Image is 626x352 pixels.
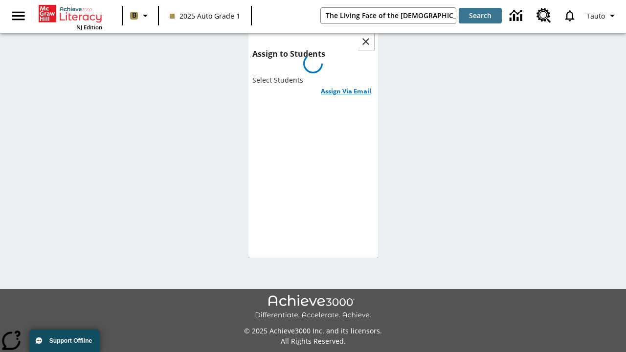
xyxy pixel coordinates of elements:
[321,8,456,23] input: search field
[459,8,502,23] button: Search
[4,1,33,30] button: Open side menu
[39,4,102,23] a: Home
[132,9,136,22] span: B
[39,3,102,31] div: Home
[255,295,371,320] img: Achieve3000 Differentiate Accelerate Achieve
[170,11,240,21] span: 2025 Auto Grade 1
[557,3,582,28] a: Notifications
[531,2,557,29] a: Resource Center, Will open in new tab
[358,33,374,50] button: Close
[582,7,622,24] button: Profile/Settings
[252,47,374,61] h6: Assign to Students
[318,85,374,99] button: Assign Via Email
[29,330,100,352] button: Support Offline
[248,29,378,258] div: lesson details
[504,2,531,29] a: Data Center
[126,7,155,24] button: Boost Class color is light brown. Change class color
[49,337,92,344] span: Support Offline
[321,86,371,97] h6: Assign Via Email
[76,23,102,31] span: NJ Edition
[586,11,605,21] span: Tauto
[252,75,374,85] p: Select Students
